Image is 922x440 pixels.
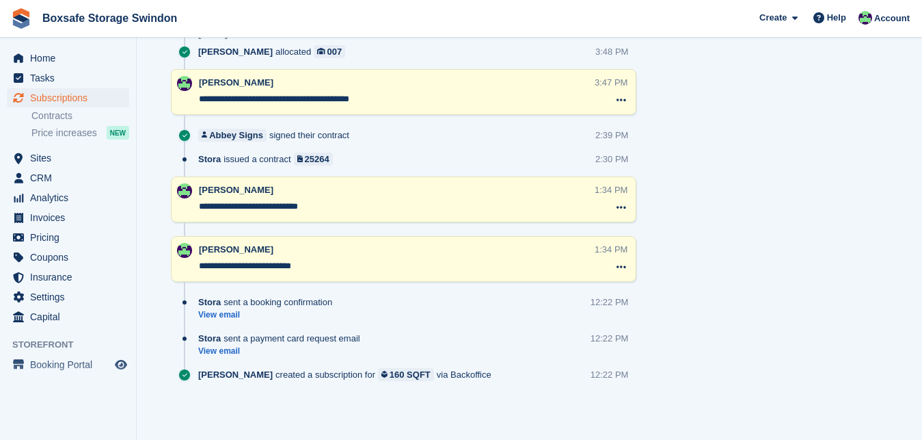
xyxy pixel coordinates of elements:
div: NEW [107,126,129,140]
span: Storefront [12,338,136,352]
div: 12:22 PM [591,332,629,345]
span: Stora [198,296,221,309]
a: menu [7,148,129,168]
span: Insurance [30,268,112,287]
span: [PERSON_NAME] [198,45,273,58]
div: signed their contract [198,129,356,142]
span: Home [30,49,112,68]
div: 160 SQFT [390,368,431,381]
a: menu [7,188,129,207]
a: menu [7,307,129,326]
div: 3:48 PM [595,45,628,58]
div: 12:22 PM [591,296,629,309]
a: menu [7,88,129,107]
img: Kim Virabi [177,243,192,258]
span: Help [827,11,846,25]
div: 2:39 PM [595,129,628,142]
a: Contracts [31,109,129,122]
a: View email [198,346,367,357]
img: stora-icon-8386f47178a22dfd0bd8f6a31ec36ba5ce8667c1dd55bd0f319d3a0aa187defe.svg [11,8,31,29]
span: Invoices [30,208,112,227]
div: sent a payment card request email [198,332,367,345]
a: Price increases NEW [31,125,129,140]
a: menu [7,248,129,267]
span: Tasks [30,68,112,88]
div: created a subscription for via Backoffice [198,368,498,381]
a: Preview store [113,357,129,373]
a: Boxsafe Storage Swindon [37,7,182,29]
div: 1:34 PM [595,183,627,196]
span: [PERSON_NAME] [199,244,273,255]
div: 25264 [305,153,329,166]
span: Analytics [30,188,112,207]
span: Account [874,12,910,25]
div: 3:47 PM [595,76,627,89]
a: 007 [314,45,345,58]
div: 007 [327,45,342,58]
img: Kim Virabi [858,11,872,25]
span: CRM [30,168,112,187]
span: [PERSON_NAME] [199,185,273,195]
a: menu [7,49,129,68]
div: sent a booking confirmation [198,296,339,309]
span: Stora [198,332,221,345]
div: allocated [198,45,352,58]
span: Sites [30,148,112,168]
a: menu [7,208,129,227]
a: 25264 [294,153,333,166]
a: menu [7,287,129,307]
span: Pricing [30,228,112,247]
span: Booking Portal [30,355,112,374]
div: Abbey Signs [209,129,263,142]
a: menu [7,268,129,287]
span: Settings [30,287,112,307]
div: issued a contract [198,153,340,166]
a: View email [198,309,339,321]
a: Abbey Signs [198,129,267,142]
a: menu [7,168,129,187]
img: Kim Virabi [177,183,192,198]
span: Subscriptions [30,88,112,107]
img: Kim Virabi [177,76,192,91]
span: Stora [198,153,221,166]
span: [PERSON_NAME] [199,77,273,88]
span: [PERSON_NAME] [198,368,273,381]
a: menu [7,355,129,374]
span: Capital [30,307,112,326]
div: 12:22 PM [591,368,629,381]
span: Price increases [31,127,97,140]
a: menu [7,228,129,247]
div: 1:34 PM [595,243,627,256]
div: 2:30 PM [595,153,628,166]
span: Create [759,11,787,25]
a: 160 SQFT [378,368,434,381]
a: menu [7,68,129,88]
span: Coupons [30,248,112,267]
